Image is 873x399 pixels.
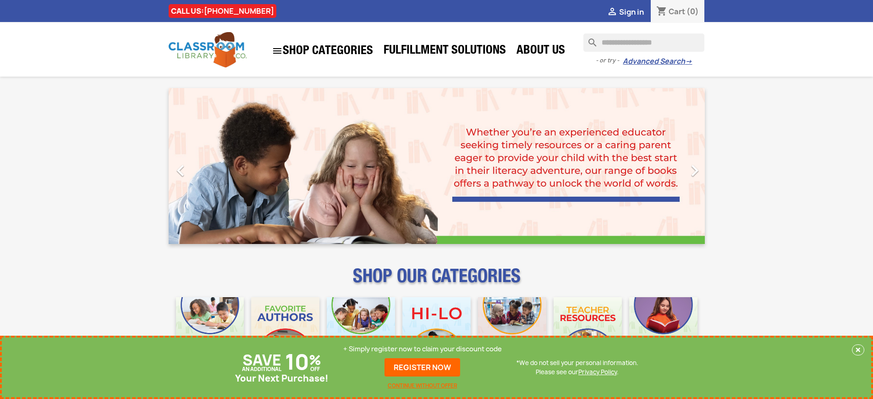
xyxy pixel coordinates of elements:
i: shopping_cart [656,6,667,17]
a: [PHONE_NUMBER] [204,6,274,16]
img: Classroom Library Company [169,32,247,67]
span: Cart [669,6,685,17]
a: Advanced Search→ [623,57,692,66]
img: CLC_Bulk_Mobile.jpg [176,297,244,366]
i:  [169,159,192,182]
i:  [607,7,618,18]
span: - or try - [596,56,623,65]
a: Previous [169,88,249,244]
p: SHOP OUR CATEGORIES [169,273,705,290]
img: CLC_HiLo_Mobile.jpg [402,297,471,366]
a:  Sign in [607,7,644,17]
a: SHOP CATEGORIES [267,41,378,61]
a: About Us [512,42,570,61]
span: → [685,57,692,66]
img: CLC_Dyslexia_Mobile.jpg [629,297,697,366]
img: CLC_Teacher_Resources_Mobile.jpg [554,297,622,366]
img: CLC_Favorite_Authors_Mobile.jpg [251,297,319,366]
a: Fulfillment Solutions [379,42,511,61]
img: CLC_Phonics_And_Decodables_Mobile.jpg [327,297,395,366]
span: (0) [686,6,699,17]
a: Next [624,88,705,244]
i:  [272,45,283,56]
i:  [683,159,706,182]
ul: Carousel container [169,88,705,244]
span: Sign in [619,7,644,17]
div: CALL US: [169,4,276,18]
input: Search [583,33,704,52]
i: search [583,33,594,44]
img: CLC_Fiction_Nonfiction_Mobile.jpg [478,297,546,366]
